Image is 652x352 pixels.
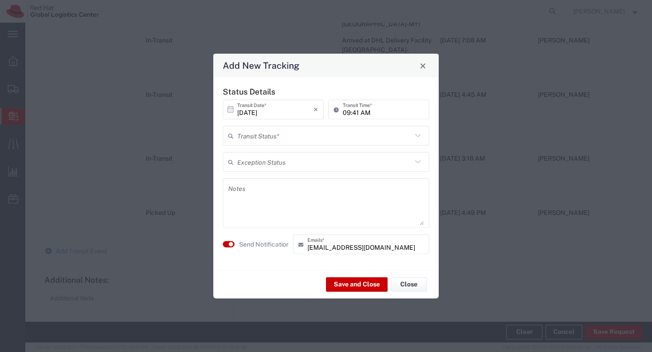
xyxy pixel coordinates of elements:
[326,277,388,291] button: Save and Close
[223,87,429,96] h5: Status Details
[313,102,318,117] i: ×
[223,59,299,72] h4: Add New Tracking
[417,59,429,72] button: Close
[391,277,427,291] button: Close
[239,239,288,249] agx-label: Send Notification
[239,239,290,249] label: Send Notification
